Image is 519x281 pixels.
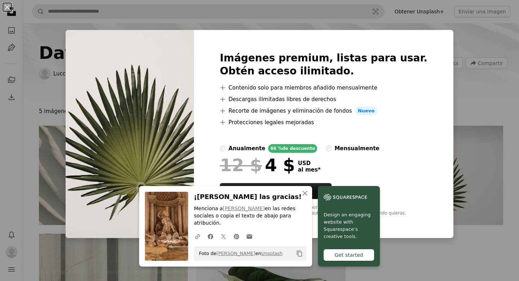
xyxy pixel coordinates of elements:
h3: ¡[PERSON_NAME] las gracias! [194,192,306,202]
span: USD [298,160,320,167]
h2: Imágenes premium, listas para usar. Obtén acceso ilimitado. [220,52,427,78]
img: premium_photo-1706800282273-87f1102044e0 [66,30,194,238]
a: [PERSON_NAME] [216,251,255,256]
a: Comparte en Facebook [204,229,217,243]
span: 12 $ [220,156,262,174]
div: Get started [324,249,374,261]
li: Recorte de imágenes y eliminación de fondos [220,107,427,115]
li: Contenido solo para miembros añadido mensualmente [220,83,427,92]
button: Copiar al portapapeles [293,247,306,260]
div: 4 $ [220,156,295,174]
span: al mes * [298,167,320,173]
input: mensualmente [326,146,332,151]
input: anualmente66 %de descuento [220,146,226,151]
a: ObtenerUnsplash+ [220,183,332,199]
div: 66 % de descuento [268,144,317,153]
span: Foto de en [195,248,283,259]
a: Comparte por correo electrónico [243,229,256,243]
li: Protecciones legales mejoradas [220,118,427,127]
a: Unsplash [261,251,283,256]
a: Comparte en Twitter [217,229,230,243]
a: Design an engaging website with Squarespace’s creative tools.Get started [318,186,380,267]
div: mensualmente [334,144,379,153]
a: [PERSON_NAME] [223,206,265,211]
a: Comparte en Pinterest [230,229,243,243]
span: Nuevo [355,107,377,115]
li: Descargas ilimitadas libres de derechos [220,95,427,104]
p: Menciona a en las redes sociales o copia el texto de abajo para atribución. [194,205,306,227]
div: anualmente [229,144,265,153]
span: Design an engaging website with Squarespace’s creative tools. [324,211,374,240]
img: file-1606177908946-d1eed1cbe4f5image [324,192,367,203]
